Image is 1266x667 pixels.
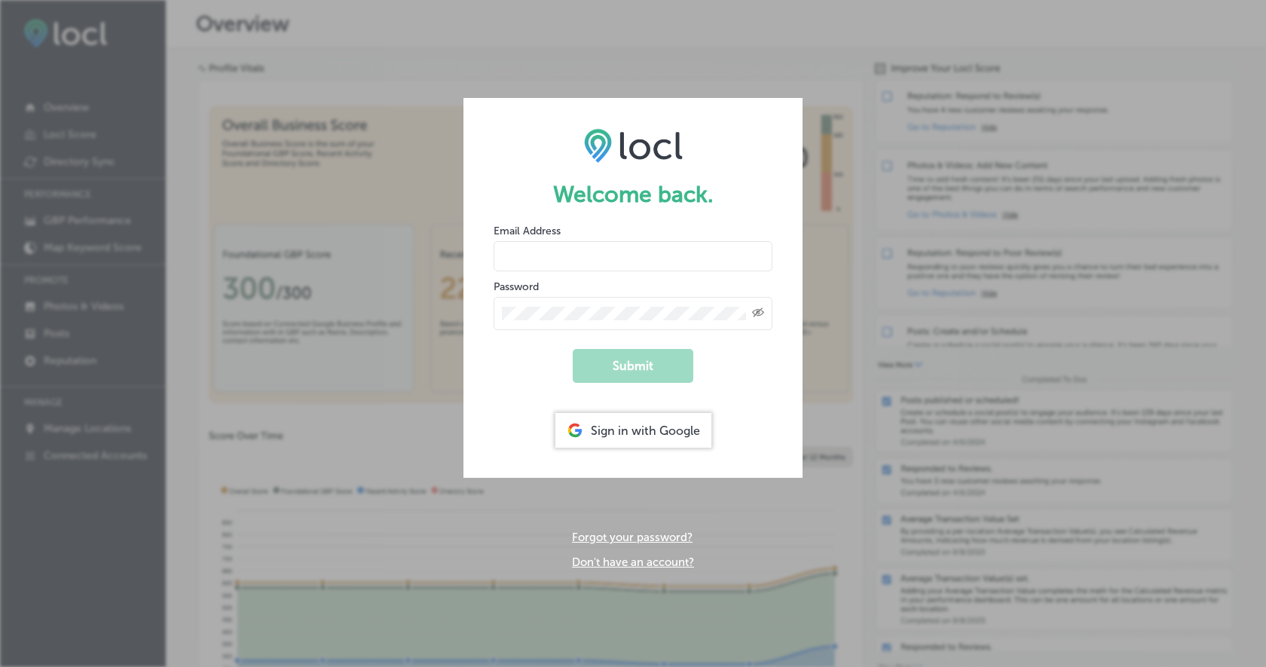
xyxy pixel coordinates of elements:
[572,555,694,569] a: Don't have an account?
[752,307,764,320] span: Toggle password visibility
[494,225,561,237] label: Email Address
[573,349,693,383] button: Submit
[584,128,683,163] img: LOCL logo
[494,181,772,208] h1: Welcome back.
[555,413,711,448] div: Sign in with Google
[494,280,539,293] label: Password
[572,531,693,544] a: Forgot your password?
